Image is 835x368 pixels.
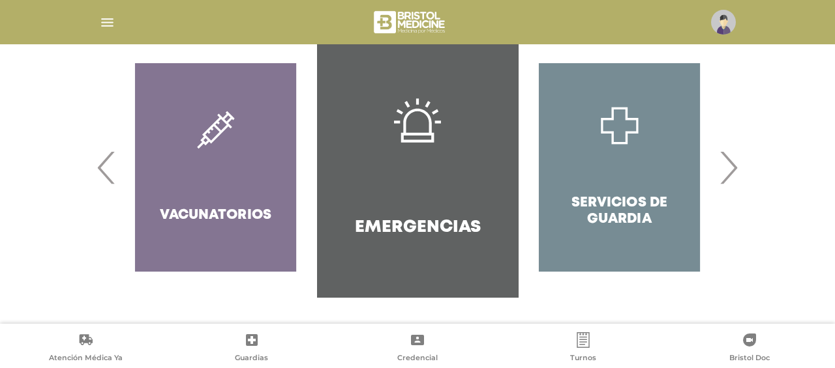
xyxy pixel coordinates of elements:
[99,14,115,31] img: Cober_menu-lines-white.svg
[49,353,123,365] span: Atención Médica Ya
[335,332,500,365] a: Credencial
[235,353,268,365] span: Guardias
[397,353,438,365] span: Credencial
[729,353,770,365] span: Bristol Doc
[570,353,596,365] span: Turnos
[3,332,168,365] a: Atención Médica Ya
[317,37,519,298] a: Emergencias
[94,132,119,203] span: Previous
[716,132,741,203] span: Next
[500,332,666,365] a: Turnos
[355,218,481,238] h4: Emergencias
[372,7,449,38] img: bristol-medicine-blanco.png
[711,10,736,35] img: profile-placeholder.svg
[667,332,832,365] a: Bristol Doc
[168,332,334,365] a: Guardias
